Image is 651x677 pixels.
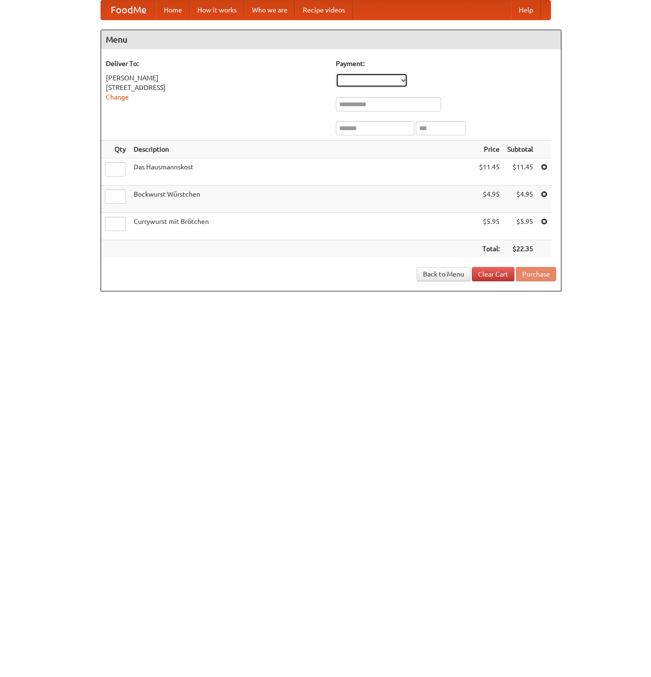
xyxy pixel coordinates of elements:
[475,158,503,186] td: $11.45
[190,0,244,20] a: How it works
[336,59,556,68] h5: Payment:
[130,158,475,186] td: Das Hausmannskost
[475,213,503,240] td: $5.95
[106,93,129,101] a: Change
[475,186,503,213] td: $4.95
[106,83,326,92] div: [STREET_ADDRESS]
[472,267,514,281] a: Clear Cart
[130,213,475,240] td: Currywurst mit Brötchen
[101,0,156,20] a: FoodMe
[101,141,130,158] th: Qty
[503,213,537,240] td: $5.95
[503,141,537,158] th: Subtotal
[106,73,326,83] div: [PERSON_NAME]
[295,0,353,20] a: Recipe videos
[475,240,503,258] th: Total:
[156,0,190,20] a: Home
[503,186,537,213] td: $4.95
[130,141,475,158] th: Description
[130,186,475,213] td: Bockwurst Würstchen
[516,267,556,281] button: Purchase
[417,267,470,281] a: Back to Menu
[503,158,537,186] td: $11.45
[101,30,561,49] h4: Menu
[244,0,295,20] a: Who we are
[106,59,326,68] h5: Deliver To:
[475,141,503,158] th: Price
[511,0,541,20] a: Help
[503,240,537,258] th: $22.35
